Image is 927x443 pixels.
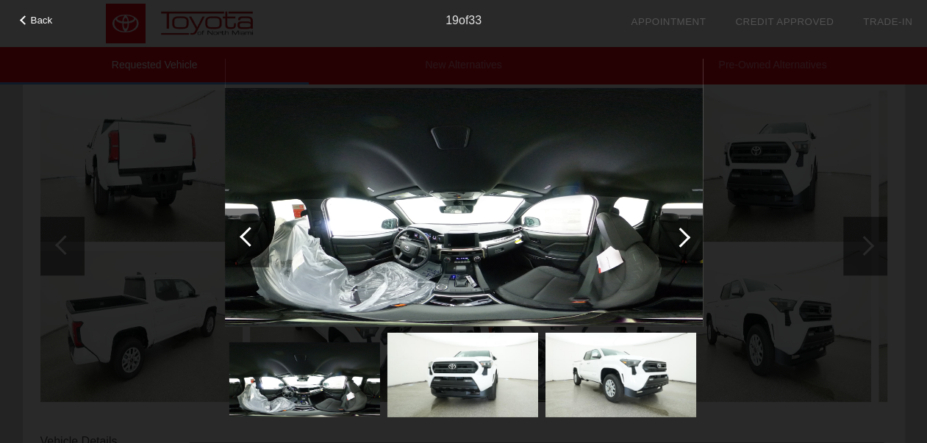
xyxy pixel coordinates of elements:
img: afc85d55d6b1ee265ad2d9f045bedfc4.jpg [225,88,703,327]
span: 33 [468,14,482,26]
span: Back [31,15,53,26]
img: 225ff7d66127dec49845473e1fb49c42.jpg [387,333,537,417]
a: Credit Approved [735,16,834,27]
img: f6dd05b31b2873facf4d306bd4db3f88.jpg [545,333,695,417]
img: afc85d55d6b1ee265ad2d9f045bedfc4.jpg [229,342,379,418]
a: Appointment [631,16,706,27]
a: Trade-In [863,16,912,27]
span: 19 [445,14,459,26]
